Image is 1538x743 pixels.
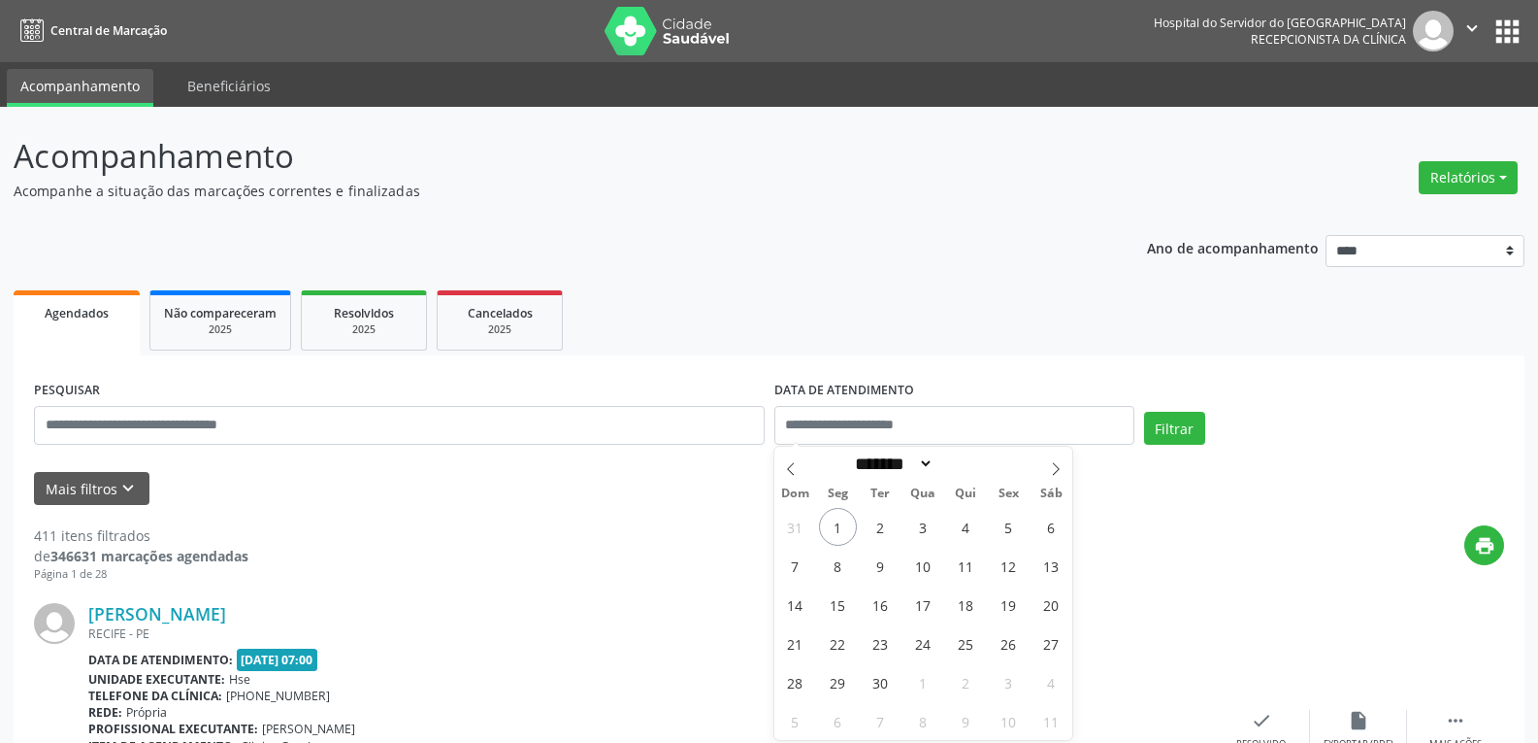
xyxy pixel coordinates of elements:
[7,69,153,107] a: Acompanhamento
[88,671,225,688] b: Unidade executante:
[819,663,857,701] span: Setembro 29, 2025
[776,586,814,624] span: Setembro 14, 2025
[451,322,548,337] div: 2025
[819,547,857,585] span: Setembro 8, 2025
[904,625,942,662] span: Setembro 24, 2025
[901,488,944,500] span: Qua
[126,704,167,721] span: Própria
[819,625,857,662] span: Setembro 22, 2025
[776,663,814,701] span: Setembro 28, 2025
[862,508,900,546] span: Setembro 2, 2025
[14,132,1071,181] p: Acompanhamento
[50,547,248,565] strong: 346631 marcações agendadas
[862,586,900,624] span: Setembro 16, 2025
[776,547,814,585] span: Setembro 7, 2025
[849,454,934,474] select: Month
[774,376,914,406] label: DATA DE ATENDIMENTO
[990,625,1028,662] span: Setembro 26, 2025
[1464,525,1504,565] button: print
[1032,625,1070,662] span: Setembro 27, 2025
[990,508,1028,546] span: Setembro 5, 2025
[1413,11,1454,51] img: img
[315,322,412,337] div: 2025
[933,454,998,474] input: Year
[1445,710,1466,731] i: 
[164,322,277,337] div: 2025
[776,508,814,546] span: Agosto 31, 2025
[237,649,318,671] span: [DATE] 07:00
[88,688,222,704] b: Telefone da clínica:
[1154,15,1406,31] div: Hospital do Servidor do [GEOGRAPHIC_DATA]
[990,702,1028,740] span: Outubro 10, 2025
[774,488,817,500] span: Dom
[944,488,987,500] span: Qui
[334,305,394,321] span: Resolvidos
[819,508,857,546] span: Setembro 1, 2025
[1251,31,1406,48] span: Recepcionista da clínica
[1348,710,1369,731] i: insert_drive_file
[947,547,985,585] span: Setembro 11, 2025
[45,305,109,321] span: Agendados
[34,546,248,566] div: de
[1474,535,1495,557] i: print
[14,181,1071,201] p: Acompanhe a situação das marcações correntes e finalizadas
[862,547,900,585] span: Setembro 9, 2025
[947,663,985,701] span: Outubro 2, 2025
[34,472,149,506] button: Mais filtroskeyboard_arrow_down
[904,586,942,624] span: Setembro 17, 2025
[904,508,942,546] span: Setembro 3, 2025
[88,625,1213,642] div: RECIFE - PE
[987,488,1030,500] span: Sex
[1144,412,1205,445] button: Filtrar
[34,376,100,406] label: PESQUISAR
[262,721,355,737] span: [PERSON_NAME]
[174,69,284,103] a: Beneficiários
[1419,161,1518,194] button: Relatórios
[226,688,330,704] span: [PHONE_NUMBER]
[990,547,1028,585] span: Setembro 12, 2025
[1454,11,1490,51] button: 
[34,525,248,546] div: 411 itens filtrados
[1032,586,1070,624] span: Setembro 20, 2025
[859,488,901,500] span: Ter
[947,508,985,546] span: Setembro 4, 2025
[862,625,900,662] span: Setembro 23, 2025
[14,15,167,47] a: Central de Marcação
[816,488,859,500] span: Seg
[88,603,226,625] a: [PERSON_NAME]
[34,603,75,644] img: img
[947,625,985,662] span: Setembro 25, 2025
[50,22,167,39] span: Central de Marcação
[862,663,900,701] span: Setembro 30, 2025
[1032,663,1070,701] span: Outubro 4, 2025
[990,663,1028,701] span: Outubro 3, 2025
[88,721,258,737] b: Profissional executante:
[88,652,233,668] b: Data de atendimento:
[1251,710,1272,731] i: check
[904,702,942,740] span: Outubro 8, 2025
[1032,508,1070,546] span: Setembro 6, 2025
[904,547,942,585] span: Setembro 10, 2025
[1032,702,1070,740] span: Outubro 11, 2025
[819,702,857,740] span: Outubro 6, 2025
[947,586,985,624] span: Setembro 18, 2025
[904,663,942,701] span: Outubro 1, 2025
[1461,17,1483,39] i: 
[947,702,985,740] span: Outubro 9, 2025
[1147,235,1319,259] p: Ano de acompanhamento
[1490,15,1524,49] button: apps
[990,586,1028,624] span: Setembro 19, 2025
[34,566,248,583] div: Página 1 de 28
[776,625,814,662] span: Setembro 21, 2025
[776,702,814,740] span: Outubro 5, 2025
[1032,547,1070,585] span: Setembro 13, 2025
[468,305,533,321] span: Cancelados
[819,586,857,624] span: Setembro 15, 2025
[164,305,277,321] span: Não compareceram
[88,704,122,721] b: Rede:
[229,671,250,688] span: Hse
[117,478,139,499] i: keyboard_arrow_down
[862,702,900,740] span: Outubro 7, 2025
[1030,488,1072,500] span: Sáb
